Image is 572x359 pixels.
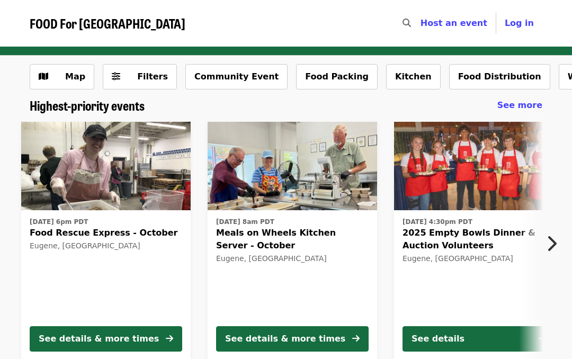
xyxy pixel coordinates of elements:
i: arrow-right icon [352,334,360,344]
div: See details & more times [39,333,159,345]
i: search icon [403,18,411,28]
div: Highest-priority events [21,98,551,113]
button: Food Distribution [449,64,550,89]
i: sliders-h icon [112,71,120,82]
input: Search [417,11,426,36]
time: [DATE] 8am PDT [216,217,274,227]
a: FOOD For [GEOGRAPHIC_DATA] [30,16,185,31]
time: [DATE] 6pm PDT [30,217,88,227]
i: chevron-right icon [546,234,557,254]
a: Host an event [421,18,487,28]
button: Next item [537,229,572,258]
button: Show map view [30,64,94,89]
a: Highest-priority events [30,98,145,113]
span: Filters [137,71,168,82]
button: Filters (0 selected) [103,64,177,89]
div: Eugene, [GEOGRAPHIC_DATA] [403,254,555,263]
span: See more [497,100,542,110]
span: Map [65,71,85,82]
div: Eugene, [GEOGRAPHIC_DATA] [30,241,182,250]
img: Meals on Wheels Kitchen Server - October organized by FOOD For Lane County [208,122,377,211]
span: 2025 Empty Bowls Dinner & Auction Volunteers [403,227,555,252]
span: FOOD For [GEOGRAPHIC_DATA] [30,14,185,32]
button: See details & more times [30,326,182,352]
span: Log in [505,18,534,28]
button: Log in [496,13,542,34]
img: Food Rescue Express - October organized by FOOD For Lane County [21,122,191,211]
button: See details [403,326,555,352]
time: [DATE] 4:30pm PDT [403,217,472,227]
span: Meals on Wheels Kitchen Server - October [216,227,369,252]
div: Eugene, [GEOGRAPHIC_DATA] [216,254,369,263]
button: Community Event [185,64,288,89]
i: map icon [39,71,48,82]
a: See more [497,99,542,112]
span: Food Rescue Express - October [30,227,182,239]
div: See details [412,333,464,345]
span: Highest-priority events [30,96,145,114]
div: See details & more times [225,333,345,345]
button: Food Packing [296,64,378,89]
button: See details & more times [216,326,369,352]
img: 2025 Empty Bowls Dinner & Auction Volunteers organized by FOOD For Lane County [394,122,564,211]
i: arrow-right icon [166,334,173,344]
button: Kitchen [386,64,441,89]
